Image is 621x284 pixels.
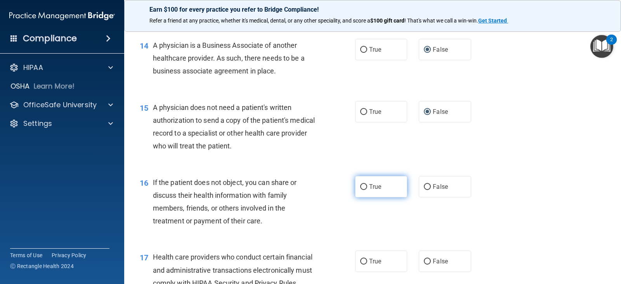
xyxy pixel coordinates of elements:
[369,183,381,190] span: True
[9,119,113,128] a: Settings
[478,17,507,24] strong: Get Started
[424,109,431,115] input: False
[433,183,448,190] span: False
[9,8,115,24] img: PMB logo
[23,100,97,110] p: OfficeSafe University
[23,33,77,44] h4: Compliance
[140,178,148,188] span: 16
[140,103,148,113] span: 15
[10,82,30,91] p: OSHA
[433,46,448,53] span: False
[10,251,42,259] a: Terms of Use
[23,119,52,128] p: Settings
[360,109,367,115] input: True
[424,184,431,190] input: False
[610,40,613,50] div: 2
[433,258,448,265] span: False
[360,259,367,265] input: True
[153,41,305,75] span: A physician is a Business Associate of another healthcare provider. As such, there needs to be a ...
[153,178,297,225] span: If the patient does not object, you can share or discuss their health information with family mem...
[370,17,404,24] strong: $100 gift card
[153,103,315,150] span: A physician does not need a patient's written authorization to send a copy of the patient's medic...
[52,251,87,259] a: Privacy Policy
[360,184,367,190] input: True
[369,258,381,265] span: True
[369,46,381,53] span: True
[149,17,370,24] span: Refer a friend at any practice, whether it's medical, dental, or any other speciality, and score a
[590,35,613,58] button: Open Resource Center, 2 new notifications
[433,108,448,115] span: False
[140,41,148,51] span: 14
[369,108,381,115] span: True
[9,100,113,110] a: OfficeSafe University
[424,47,431,53] input: False
[23,63,43,72] p: HIPAA
[478,17,508,24] a: Get Started
[404,17,478,24] span: ! That's what we call a win-win.
[9,63,113,72] a: HIPAA
[10,262,74,270] span: Ⓒ Rectangle Health 2024
[149,6,596,13] p: Earn $100 for every practice you refer to Bridge Compliance!
[360,47,367,53] input: True
[140,253,148,262] span: 17
[34,82,75,91] p: Learn More!
[424,259,431,265] input: False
